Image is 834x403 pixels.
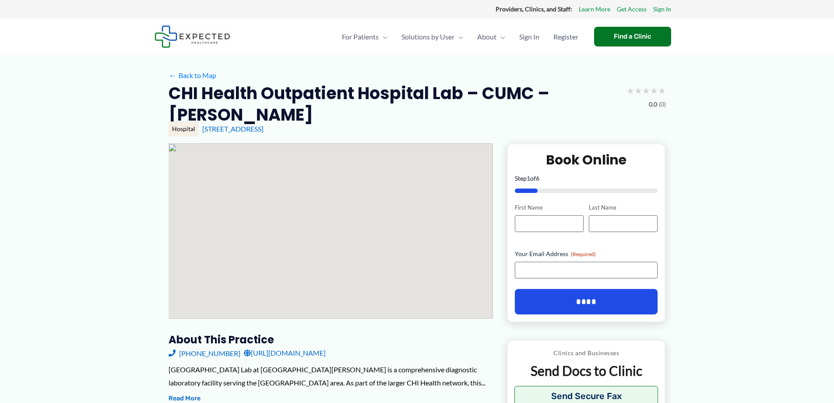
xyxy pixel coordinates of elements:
[653,4,671,15] a: Sign In
[519,21,539,52] span: Sign In
[634,82,642,99] span: ★
[594,27,671,46] a: Find a Clinic
[169,363,493,389] div: [GEOGRAPHIC_DATA] Lab at [GEOGRAPHIC_DATA][PERSON_NAME] is a comprehensive diagnostic laboratory ...
[658,82,666,99] span: ★
[515,250,658,258] label: Your Email Address
[496,21,505,52] span: Menu Toggle
[514,362,658,379] p: Send Docs to Clinic
[515,175,658,182] p: Step of
[512,21,546,52] a: Sign In
[650,82,658,99] span: ★
[169,71,177,79] span: ←
[335,21,585,52] nav: Primary Site Navigation
[617,4,647,15] a: Get Access
[342,21,379,52] span: For Patients
[589,203,658,212] label: Last Name
[626,82,634,99] span: ★
[659,99,666,110] span: (0)
[401,21,454,52] span: Solutions by User
[496,5,572,13] strong: Providers, Clinics, and Staff:
[527,175,530,182] span: 1
[536,175,539,182] span: 6
[454,21,463,52] span: Menu Toggle
[515,151,658,168] h2: Book Online
[169,69,216,82] a: ←Back to Map
[553,21,578,52] span: Register
[514,347,658,359] p: Clinics and Businesses
[579,4,610,15] a: Learn More
[470,21,512,52] a: AboutMenu Toggle
[169,346,240,360] a: [PHONE_NUMBER]
[244,346,326,360] a: [URL][DOMAIN_NAME]
[571,251,596,257] span: (Required)
[169,333,493,346] h3: About this practice
[515,203,584,212] label: First Name
[379,21,387,52] span: Menu Toggle
[155,25,230,48] img: Expected Healthcare Logo - side, dark font, small
[394,21,470,52] a: Solutions by UserMenu Toggle
[546,21,585,52] a: Register
[169,121,199,136] div: Hospital
[169,82,619,126] h2: CHI Health Outpatient Hospital Lab – CUMC – [PERSON_NAME]
[477,21,496,52] span: About
[202,125,264,133] a: [STREET_ADDRESS]
[649,99,657,110] span: 0.0
[335,21,394,52] a: For PatientsMenu Toggle
[642,82,650,99] span: ★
